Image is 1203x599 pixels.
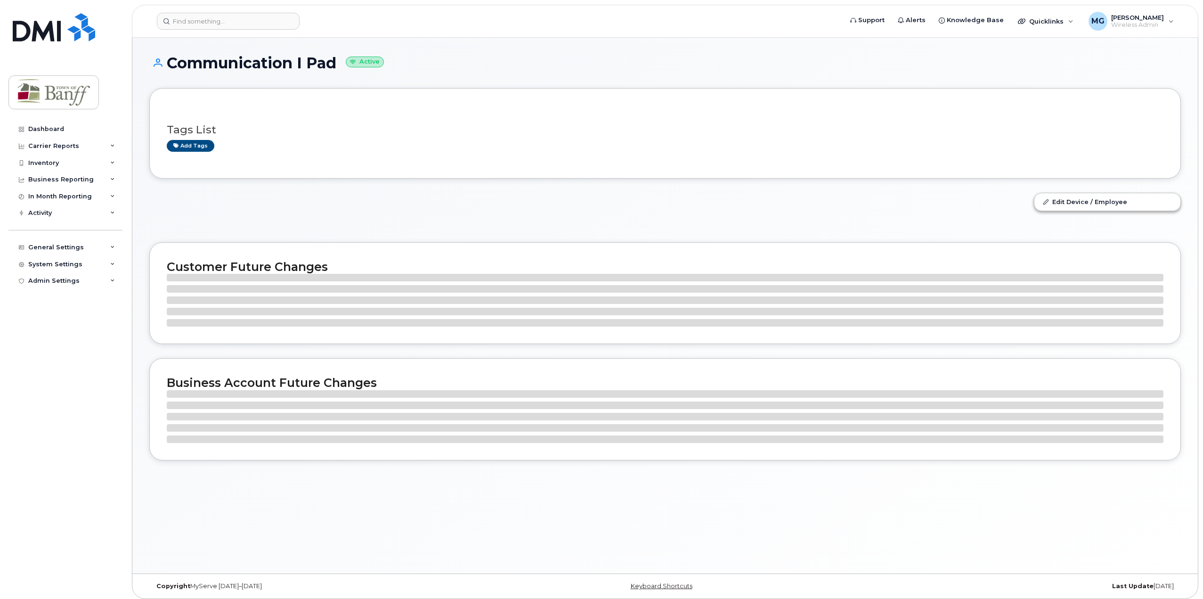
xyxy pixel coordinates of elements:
[156,583,190,590] strong: Copyright
[167,124,1163,136] h3: Tags List
[1112,583,1154,590] strong: Last Update
[1034,193,1180,210] a: Edit Device / Employee
[167,140,214,152] a: Add tags
[837,583,1181,590] div: [DATE]
[346,57,384,67] small: Active
[631,583,692,590] a: Keyboard Shortcuts
[149,55,1181,71] h1: Communication I Pad
[149,583,493,590] div: MyServe [DATE]–[DATE]
[167,260,1163,274] h2: Customer Future Changes
[167,376,1163,390] h2: Business Account Future Changes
